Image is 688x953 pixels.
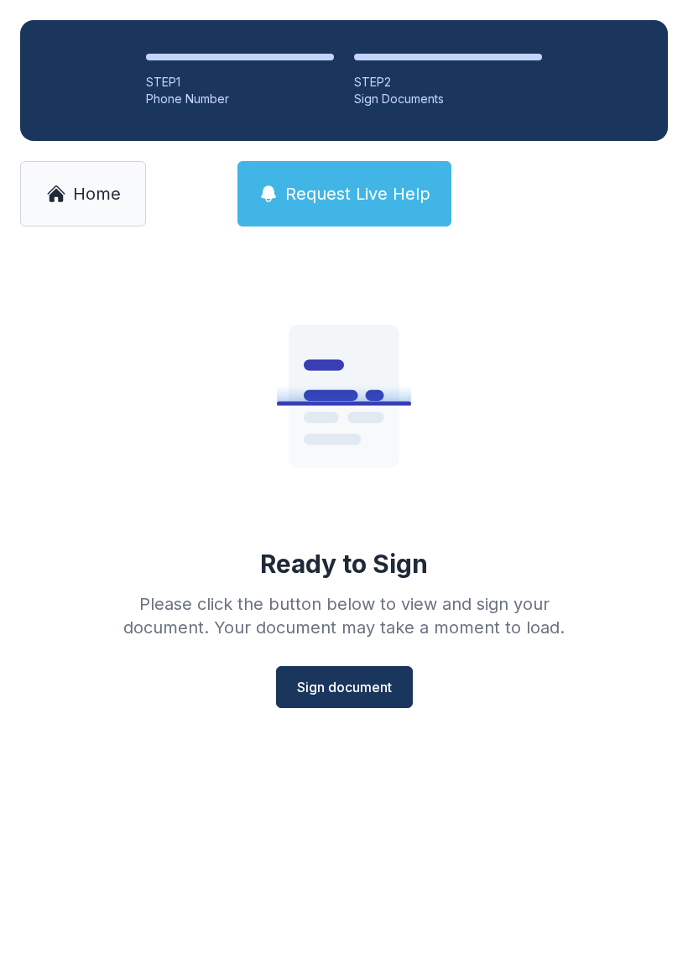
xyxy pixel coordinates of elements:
div: Phone Number [146,91,334,107]
div: Sign Documents [354,91,542,107]
div: Ready to Sign [260,549,428,579]
span: Home [73,182,121,206]
div: STEP 2 [354,74,542,91]
div: STEP 1 [146,74,334,91]
span: Sign document [297,677,392,697]
span: Request Live Help [285,182,430,206]
div: Please click the button below to view and sign your document. Your document may take a moment to ... [102,592,586,639]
